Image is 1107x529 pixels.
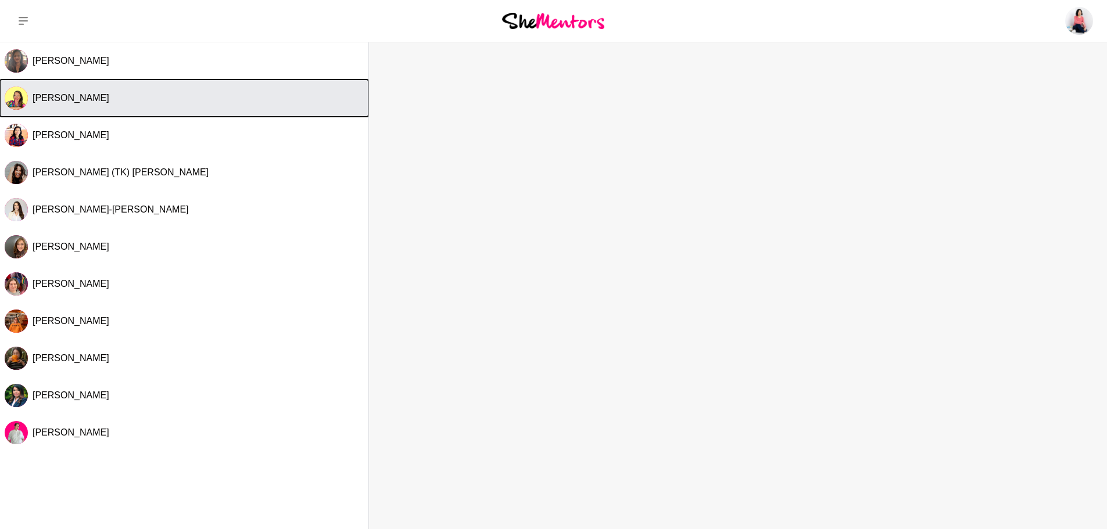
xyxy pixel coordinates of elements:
img: N [5,49,28,73]
img: A [5,347,28,370]
div: Lauren Purse [5,421,28,444]
img: R [5,87,28,110]
div: Sangeetha Muralidharan [5,384,28,407]
img: B [5,272,28,296]
img: T [5,161,28,184]
span: [PERSON_NAME] (TK) [PERSON_NAME] [33,167,209,177]
span: [PERSON_NAME] [33,353,109,363]
div: Taliah-Kate (TK) Byron [5,161,28,184]
span: [PERSON_NAME] [33,427,109,437]
span: [PERSON_NAME] [33,316,109,326]
div: Bianca [5,272,28,296]
div: Anna [5,347,28,370]
div: Janelle Kee-Sue [5,198,28,221]
img: K [5,310,28,333]
img: A [5,235,28,258]
span: [PERSON_NAME] [33,279,109,289]
span: [PERSON_NAME] [33,130,109,140]
img: J [5,198,28,221]
img: She Mentors Logo [502,13,604,28]
img: S [5,384,28,407]
div: Diana Philip [5,124,28,147]
div: Nirali Subnis [5,49,28,73]
img: Jolynne Rydz [1065,7,1093,35]
span: [PERSON_NAME]-[PERSON_NAME] [33,204,189,214]
span: [PERSON_NAME] [33,56,109,66]
span: [PERSON_NAME] [33,390,109,400]
span: [PERSON_NAME] [33,93,109,103]
img: D [5,124,28,147]
div: Katie [5,310,28,333]
div: Roslyn Thompson [5,87,28,110]
div: Ashleigh Charles [5,235,28,258]
img: L [5,421,28,444]
span: [PERSON_NAME] [33,242,109,251]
